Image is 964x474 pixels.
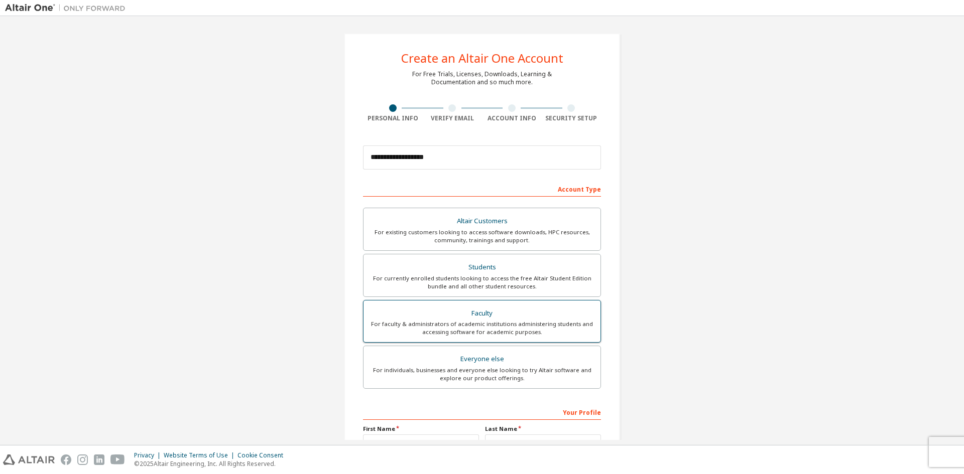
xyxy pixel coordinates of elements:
[363,404,601,420] div: Your Profile
[401,52,563,64] div: Create an Altair One Account
[370,214,594,228] div: Altair Customers
[61,454,71,465] img: facebook.svg
[370,306,594,321] div: Faculty
[5,3,131,13] img: Altair One
[542,114,601,122] div: Security Setup
[77,454,88,465] img: instagram.svg
[412,70,552,86] div: For Free Trials, Licenses, Downloads, Learning & Documentation and so much more.
[164,451,237,459] div: Website Terms of Use
[363,425,479,433] label: First Name
[110,454,125,465] img: youtube.svg
[423,114,483,122] div: Verify Email
[237,451,289,459] div: Cookie Consent
[370,260,594,274] div: Students
[363,114,423,122] div: Personal Info
[370,352,594,366] div: Everyone else
[370,366,594,382] div: For individuals, businesses and everyone else looking to try Altair software and explore our prod...
[370,228,594,244] div: For existing customers looking to access software downloads, HPC resources, community, trainings ...
[134,451,164,459] div: Privacy
[94,454,104,465] img: linkedin.svg
[134,459,289,468] p: © 2025 Altair Engineering, Inc. All Rights Reserved.
[370,274,594,290] div: For currently enrolled students looking to access the free Altair Student Edition bundle and all ...
[363,181,601,197] div: Account Type
[370,320,594,336] div: For faculty & administrators of academic institutions administering students and accessing softwa...
[482,114,542,122] div: Account Info
[3,454,55,465] img: altair_logo.svg
[485,425,601,433] label: Last Name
